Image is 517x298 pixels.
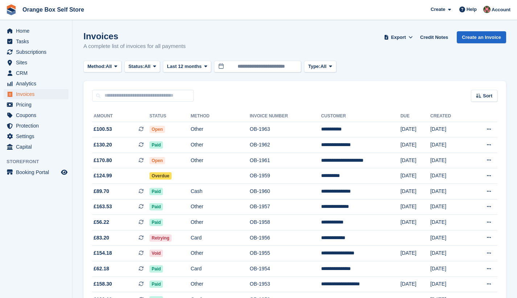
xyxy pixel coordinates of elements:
[4,78,69,89] a: menu
[190,153,250,168] td: Other
[163,61,211,73] button: Last 12 months
[87,63,106,70] span: Method:
[94,188,109,195] span: £89.70
[492,6,510,13] span: Account
[4,121,69,131] a: menu
[250,246,321,261] td: OB-1955
[457,31,506,43] a: Create an Invoice
[149,250,163,257] span: Void
[4,36,69,47] a: menu
[94,157,112,164] span: £170.80
[391,34,406,41] span: Export
[250,110,321,122] th: Invoice Number
[431,6,445,13] span: Create
[401,122,430,137] td: [DATE]
[83,31,186,41] h1: Invoices
[401,199,430,215] td: [DATE]
[94,218,109,226] span: £56.22
[320,63,327,70] span: All
[401,184,430,200] td: [DATE]
[94,234,109,242] span: £83.20
[430,261,469,277] td: [DATE]
[149,188,163,195] span: Paid
[430,168,469,184] td: [DATE]
[16,110,60,120] span: Coupons
[401,277,430,292] td: [DATE]
[4,68,69,78] a: menu
[190,122,250,137] td: Other
[401,153,430,168] td: [DATE]
[304,61,336,73] button: Type: All
[6,4,17,15] img: stora-icon-8386f47178a22dfd0bd8f6a31ec36ba5ce8667c1dd55bd0f319d3a0aa187defe.svg
[16,142,60,152] span: Capital
[94,141,112,149] span: £130.20
[128,63,144,70] span: Status:
[483,6,491,13] img: David Clark
[308,63,320,70] span: Type:
[7,158,72,165] span: Storefront
[16,26,60,36] span: Home
[430,137,469,153] td: [DATE]
[401,168,430,184] td: [DATE]
[16,121,60,131] span: Protection
[4,89,69,99] a: menu
[20,4,87,16] a: Orange Box Self Store
[382,31,414,43] button: Export
[430,122,469,137] td: [DATE]
[4,131,69,141] a: menu
[4,142,69,152] a: menu
[92,110,149,122] th: Amount
[190,215,250,230] td: Other
[106,63,112,70] span: All
[16,57,60,68] span: Sites
[321,110,401,122] th: Customer
[149,281,163,288] span: Paid
[149,126,165,133] span: Open
[4,110,69,120] a: menu
[4,100,69,110] a: menu
[190,230,250,246] td: Card
[94,125,112,133] span: £100.53
[483,92,492,100] span: Sort
[149,110,190,122] th: Status
[430,199,469,215] td: [DATE]
[190,261,250,277] td: Card
[250,137,321,153] td: OB-1962
[149,203,163,210] span: Paid
[190,184,250,200] td: Cash
[417,31,451,43] a: Credit Notes
[401,246,430,261] td: [DATE]
[250,215,321,230] td: OB-1958
[250,168,321,184] td: OB-1959
[250,261,321,277] td: OB-1954
[124,61,160,73] button: Status: All
[401,215,430,230] td: [DATE]
[144,63,151,70] span: All
[430,110,469,122] th: Created
[430,230,469,246] td: [DATE]
[94,280,112,288] span: £158.30
[430,246,469,261] td: [DATE]
[16,167,60,177] span: Booking Portal
[430,184,469,200] td: [DATE]
[149,234,172,242] span: Retrying
[4,26,69,36] a: menu
[4,167,69,177] a: menu
[430,277,469,292] td: [DATE]
[167,63,201,70] span: Last 12 months
[467,6,477,13] span: Help
[4,47,69,57] a: menu
[190,246,250,261] td: Other
[16,47,60,57] span: Subscriptions
[94,265,109,273] span: £62.18
[16,100,60,110] span: Pricing
[94,172,112,180] span: £124.99
[16,89,60,99] span: Invoices
[401,110,430,122] th: Due
[190,199,250,215] td: Other
[16,36,60,47] span: Tasks
[190,137,250,153] td: Other
[60,168,69,177] a: Preview store
[250,199,321,215] td: OB-1957
[430,215,469,230] td: [DATE]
